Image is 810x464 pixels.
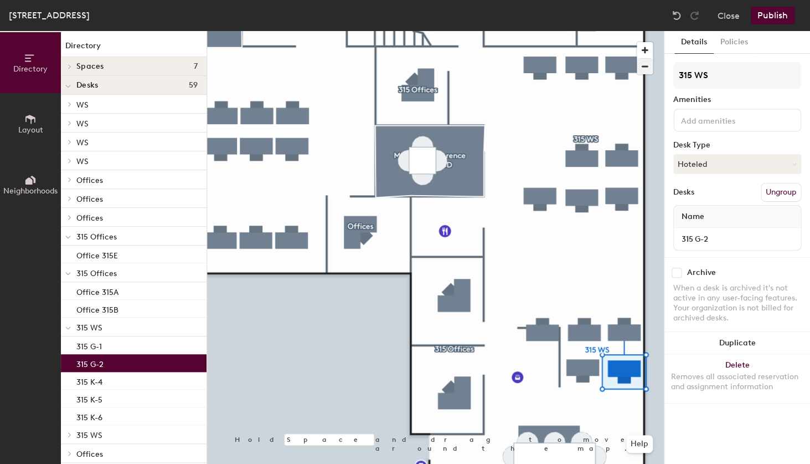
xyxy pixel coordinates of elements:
[76,213,103,223] span: Offices
[194,62,198,71] span: 7
[673,283,801,323] div: When a desk is archived it's not active in any user-facing features. Your organization is not bil...
[76,356,104,369] p: 315 G-2
[13,64,48,74] span: Directory
[188,81,198,90] span: 59
[673,188,694,197] div: Desks
[9,8,90,22] div: [STREET_ADDRESS]
[718,7,740,24] button: Close
[664,354,810,403] button: DeleteRemoves all associated reservation and assignment information
[76,100,89,110] span: WS
[76,392,102,405] p: 315 K-5
[751,7,794,24] button: Publish
[76,248,118,261] p: Office 315E
[3,186,58,196] span: Neighborhoods
[673,154,801,174] button: Hoteled
[76,302,118,315] p: Office 315B
[689,10,700,21] img: Redo
[18,125,43,135] span: Layout
[76,138,89,147] span: WS
[76,410,102,422] p: 315 K-6
[673,141,801,150] div: Desk Type
[626,435,653,453] button: Help
[76,62,104,71] span: Spaces
[671,10,682,21] img: Undo
[76,450,103,459] span: Offices
[76,195,103,204] span: Offices
[687,268,716,277] div: Archive
[76,374,102,387] p: 315 K-4
[76,431,102,440] span: 315 WS
[76,81,98,90] span: Desks
[664,332,810,354] button: Duplicate
[76,157,89,166] span: WS
[761,183,801,202] button: Ungroup
[676,207,710,227] span: Name
[674,31,714,54] button: Details
[671,372,803,392] div: Removes all associated reservation and assignment information
[61,40,207,57] h1: Directory
[76,176,103,185] span: Offices
[76,284,118,297] p: Office 315A
[76,323,102,333] span: 315 WS
[76,119,89,129] span: WS
[673,95,801,104] div: Amenities
[676,231,798,247] input: Unnamed desk
[76,339,102,351] p: 315 G-1
[76,232,117,242] span: 315 Offices
[76,269,117,278] span: 315 Offices
[679,113,778,126] input: Add amenities
[714,31,755,54] button: Policies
